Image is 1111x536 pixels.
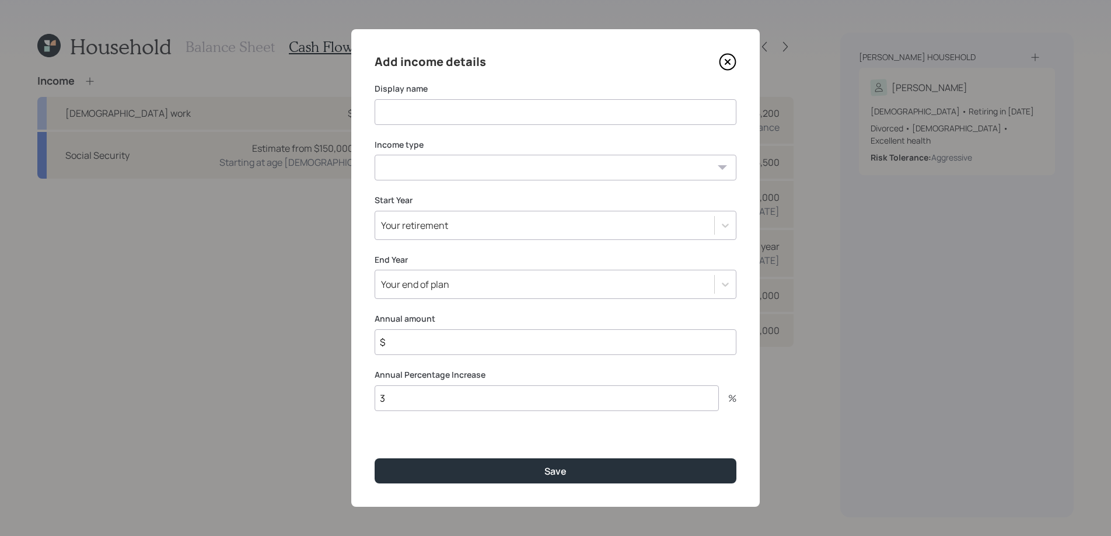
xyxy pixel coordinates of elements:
[719,394,736,403] div: %
[375,83,736,95] label: Display name
[375,313,736,325] label: Annual amount
[375,194,736,206] label: Start Year
[375,458,736,483] button: Save
[375,254,736,266] label: End Year
[375,369,736,381] label: Annual Percentage Increase
[375,139,736,151] label: Income type
[544,465,567,478] div: Save
[381,219,448,232] div: Your retirement
[381,278,449,291] div: Your end of plan
[375,53,486,71] h4: Add income details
